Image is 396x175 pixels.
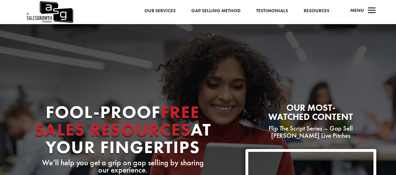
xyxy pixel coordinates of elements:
span: a [366,5,378,17]
a: Testimonials [256,7,288,15]
a: Gap Selling Method [191,7,240,15]
a: Our Services [144,7,176,15]
p: We’ll help you get a grip on gap selling by sharing our experience. [20,159,226,174]
span: Free Sales Resources [34,101,200,141]
h2: Our most-watched content [245,103,376,125]
h1: Fool-proof At Your Fingertips [20,103,226,159]
span: Menu [350,7,364,13]
p: Flip The Script Series – Gap Sell [PERSON_NAME] Live Pitches [245,125,376,140]
a: Resources [304,7,329,15]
